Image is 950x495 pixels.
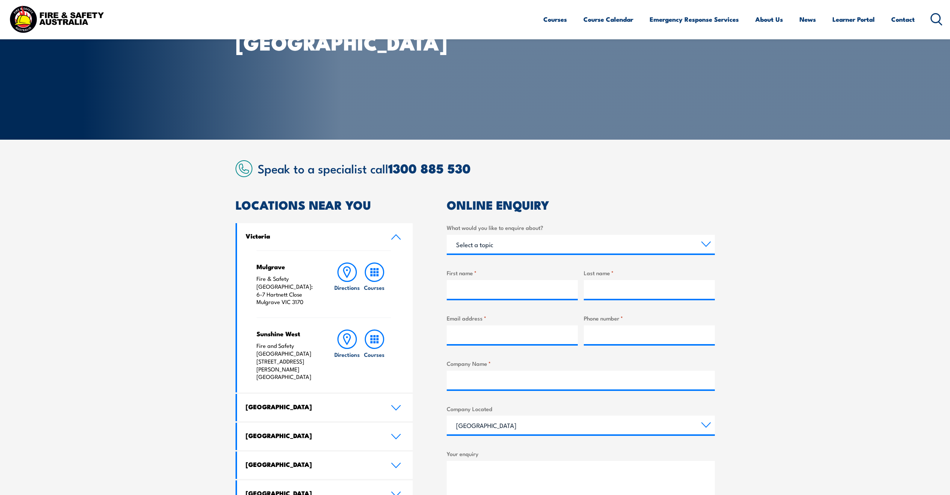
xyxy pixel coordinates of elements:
a: About Us [755,9,783,29]
h2: Speak to a specialist call [258,161,715,175]
h4: [GEOGRAPHIC_DATA] [246,403,380,411]
h4: Sunshine West [257,330,319,338]
a: 1300 885 530 [388,158,471,178]
a: Contact [891,9,915,29]
a: News [799,9,816,29]
label: First name [447,268,578,277]
a: [GEOGRAPHIC_DATA] [237,452,413,479]
a: [GEOGRAPHIC_DATA] [237,423,413,450]
h4: Mulgrave [257,262,319,271]
label: Last name [584,268,715,277]
h2: LOCATIONS NEAR YOU [236,199,413,210]
label: What would you like to enquire about? [447,223,715,232]
a: Directions [334,262,361,306]
label: Phone number [584,314,715,322]
h4: Victoria [246,232,380,240]
label: Your enquiry [447,449,715,458]
label: Company Name [447,359,715,368]
a: Course Calendar [583,9,633,29]
a: Learner Portal [832,9,875,29]
h6: Directions [334,283,360,291]
a: Courses [361,262,388,306]
h6: Courses [364,283,385,291]
h4: [GEOGRAPHIC_DATA] [246,431,380,440]
a: Courses [361,330,388,381]
a: Victoria [237,223,413,250]
h2: ONLINE ENQUIRY [447,199,715,210]
h4: [GEOGRAPHIC_DATA] [246,460,380,468]
h6: Courses [364,350,385,358]
label: Company Located [447,404,715,413]
p: Fire & Safety [GEOGRAPHIC_DATA]: 6-7 Hartnett Close Mulgrave VIC 3170 [257,275,319,306]
h6: Directions [334,350,360,358]
a: Directions [334,330,361,381]
a: [GEOGRAPHIC_DATA] [237,394,413,421]
label: Email address [447,314,578,322]
a: Courses [543,9,567,29]
p: Fire and Safety [GEOGRAPHIC_DATA] [STREET_ADDRESS][PERSON_NAME] [GEOGRAPHIC_DATA] [257,342,319,381]
a: Emergency Response Services [650,9,739,29]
